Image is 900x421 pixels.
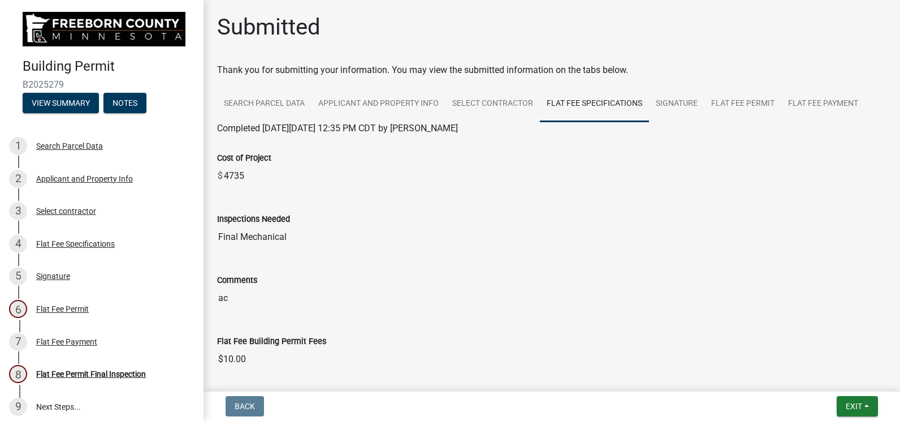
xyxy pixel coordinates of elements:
[36,142,103,150] div: Search Parcel Data
[217,14,321,41] h1: Submitted
[9,267,27,285] div: 5
[23,58,194,75] h4: Building Permit
[23,12,185,46] img: Freeborn County, Minnesota
[217,216,290,224] label: Inspections Needed
[9,202,27,220] div: 3
[837,396,878,416] button: Exit
[217,123,458,134] span: Completed [DATE][DATE] 12:35 PM CDT by [PERSON_NAME]
[23,93,99,113] button: View Summary
[217,338,326,346] label: Flat Fee Building Permit Fees
[217,86,311,122] a: Search Parcel Data
[217,154,271,162] label: Cost of Project
[36,338,97,346] div: Flat Fee Payment
[781,86,865,122] a: Flat Fee Payment
[9,333,27,351] div: 7
[540,86,649,122] a: Flat Fee Specifications
[36,175,133,183] div: Applicant and Property Info
[36,240,115,248] div: Flat Fee Specifications
[649,86,704,122] a: Signature
[36,272,70,280] div: Signature
[217,165,223,187] span: $
[9,365,27,383] div: 8
[445,86,540,122] a: Select contractor
[36,207,96,215] div: Select contractor
[36,370,146,378] div: Flat Fee Permit Final Inspection
[217,63,886,77] div: Thank you for submitting your information. You may view the submitted information on the tabs below.
[9,170,27,188] div: 2
[36,305,89,313] div: Flat Fee Permit
[226,396,264,416] button: Back
[23,79,181,90] span: B2025279
[103,93,146,113] button: Notes
[846,402,862,411] span: Exit
[704,86,781,122] a: Flat Fee Permit
[9,137,27,155] div: 1
[9,300,27,318] div: 6
[9,235,27,253] div: 4
[235,402,255,411] span: Back
[217,277,257,285] label: Comments
[23,99,99,108] wm-modal-confirm: Summary
[311,86,445,122] a: Applicant and Property Info
[103,99,146,108] wm-modal-confirm: Notes
[9,398,27,416] div: 9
